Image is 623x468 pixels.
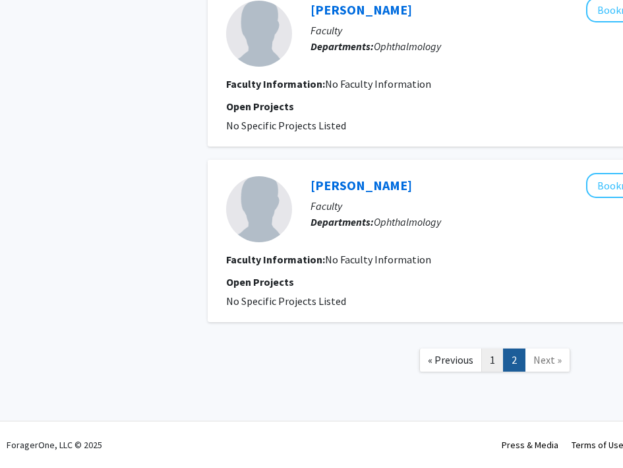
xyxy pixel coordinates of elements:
iframe: Chat [10,409,56,458]
b: Faculty Information: [226,77,325,90]
a: 1 [481,349,504,372]
span: No Specific Projects Listed [226,119,346,132]
b: Departments: [311,40,374,53]
a: 2 [503,349,525,372]
div: ForagerOne, LLC © 2025 [7,422,102,468]
a: [PERSON_NAME] [311,177,412,193]
b: Departments: [311,215,374,228]
span: No Faculty Information [325,77,431,90]
span: Ophthalmology [374,215,441,228]
a: Previous [419,349,482,372]
span: No Faculty Information [325,253,431,266]
a: Press & Media [502,439,558,451]
span: Ophthalmology [374,40,441,53]
a: Next Page [525,349,570,372]
a: [PERSON_NAME] [311,1,412,18]
span: Next » [533,353,562,366]
span: « Previous [428,353,473,366]
b: Faculty Information: [226,253,325,266]
span: No Specific Projects Listed [226,294,346,308]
